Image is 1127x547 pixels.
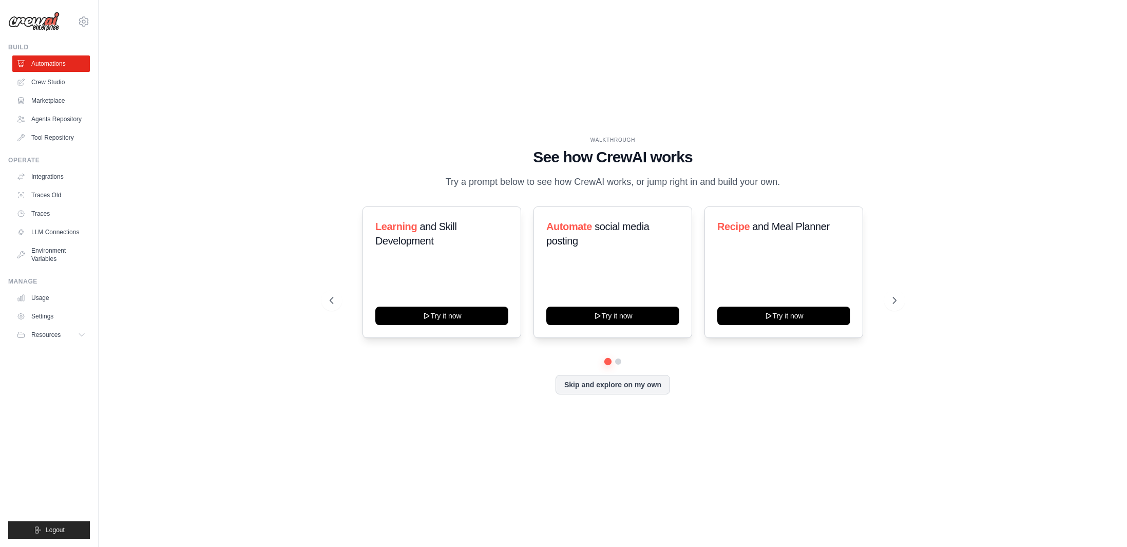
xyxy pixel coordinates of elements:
[12,129,90,146] a: Tool Repository
[12,168,90,185] a: Integrations
[8,156,90,164] div: Operate
[717,307,850,325] button: Try it now
[546,221,650,247] span: social media posting
[46,526,65,534] span: Logout
[12,290,90,306] a: Usage
[556,375,670,394] button: Skip and explore on my own
[12,205,90,222] a: Traces
[12,55,90,72] a: Automations
[1076,498,1127,547] iframe: Chat Widget
[12,224,90,240] a: LLM Connections
[12,74,90,90] a: Crew Studio
[12,111,90,127] a: Agents Repository
[12,187,90,203] a: Traces Old
[12,92,90,109] a: Marketplace
[330,136,896,144] div: WALKTHROUGH
[8,12,60,31] img: Logo
[375,221,456,247] span: and Skill Development
[8,277,90,286] div: Manage
[8,43,90,51] div: Build
[753,221,830,232] span: and Meal Planner
[546,221,592,232] span: Automate
[375,307,508,325] button: Try it now
[717,221,750,232] span: Recipe
[12,308,90,325] a: Settings
[546,307,679,325] button: Try it now
[330,148,896,166] h1: See how CrewAI works
[12,327,90,343] button: Resources
[375,221,417,232] span: Learning
[441,175,786,190] p: Try a prompt below to see how CrewAI works, or jump right in and build your own.
[12,242,90,267] a: Environment Variables
[8,521,90,539] button: Logout
[31,331,61,339] span: Resources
